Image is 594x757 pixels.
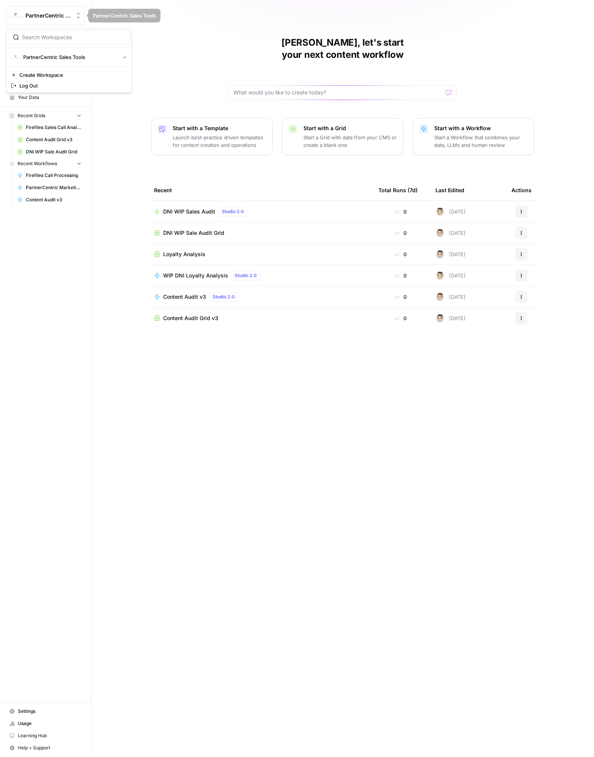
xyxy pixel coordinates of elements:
div: [DATE] [435,228,465,237]
div: Total Runs (7d) [378,180,418,201]
a: Content Audit Grid v3 [14,134,85,146]
a: Create Workspace [8,70,130,80]
p: Start a Workflow that combines your data, LLMs and human review [434,134,528,149]
span: Studio 2.0 [222,208,244,215]
a: Content Audit v3Studio 2.0 [154,292,366,301]
a: Settings [6,705,85,717]
span: Content Audit Grid v3 [163,314,218,322]
span: Learning Hub [18,732,81,739]
img: j22vlec3s5as1jy706j54i2l8ae1 [435,292,445,301]
span: WIP DNI Loyalty Analysis [163,272,228,279]
img: j22vlec3s5as1jy706j54i2l8ae1 [435,250,445,259]
a: Fireflies Sales Call Analysis [14,121,85,134]
span: Your Data [18,94,81,101]
span: DNI WIP Sale Audit Grid [26,148,81,155]
a: DNI WIP Sales AuditStudio 2.0 [154,207,366,216]
a: Loyalty Analysis [154,250,366,258]
div: 0 [378,229,423,237]
a: Fireflies Call Processing [14,169,85,182]
a: Learning Hub [6,730,85,742]
div: 0 [378,250,423,258]
button: Help + Support [6,742,85,754]
div: [DATE] [435,271,465,280]
button: Start with a WorkflowStart a Workflow that combines your data, LLMs and human review [413,118,534,155]
div: Actions [511,180,532,201]
span: Usage [18,720,81,727]
div: 0 [378,314,423,322]
div: [DATE] [435,207,465,216]
a: DNI WIP Sale Audit Grid [154,229,366,237]
img: j22vlec3s5as1jy706j54i2l8ae1 [435,207,445,216]
button: Start with a GridStart a Grid with data from your CMS or create a blank one [282,118,403,155]
span: Fireflies Call Processing [26,172,81,179]
span: Content Audit v3 [26,196,81,203]
span: Create Workspace [19,71,124,79]
a: Content Audit v3 [14,194,85,206]
span: Recent Grids [17,112,45,119]
div: [DATE] [435,292,465,301]
a: Your Data [6,91,85,104]
span: Help + Support [18,744,81,751]
input: Search Workspaces [22,33,125,41]
span: Loyalty Analysis [163,250,205,258]
p: Start a Grid with data from your CMS or create a blank one [303,134,397,149]
img: j22vlec3s5as1jy706j54i2l8ae1 [435,271,445,280]
span: PartnerCentric Marketing Report Agent [26,184,81,191]
button: Recent Grids [6,110,85,121]
a: DNI WIP Sale Audit Grid [14,146,85,158]
div: [DATE] [435,250,465,259]
span: Recent Workflows [17,160,57,167]
img: j22vlec3s5as1jy706j54i2l8ae1 [435,314,445,323]
button: Start with a TemplateLaunch best-practice driven templates for content creation and operations [151,118,273,155]
p: Start with a Grid [303,124,397,132]
span: Studio 2.0 [235,272,257,279]
span: Fireflies Sales Call Analysis [26,124,81,131]
span: Content Audit Grid v3 [26,136,81,143]
div: [DATE] [435,314,465,323]
div: 0 [378,208,423,215]
a: Content Audit Grid v3 [154,314,366,322]
a: Usage [6,717,85,730]
div: 0 [378,272,423,279]
div: Last Edited [435,180,464,201]
img: PartnerCentric Sales Tools Logo [9,9,22,22]
span: Settings [18,708,81,715]
img: PartnerCentric Sales Tools Logo [11,53,20,62]
span: Studio 2.0 [213,293,235,300]
button: Workspace: PartnerCentric Sales Tools [6,6,85,25]
p: Start with a Workflow [434,124,528,132]
a: WIP DNI Loyalty AnalysisStudio 2.0 [154,271,366,280]
button: Recent Workflows [6,158,85,169]
div: Recent [154,180,366,201]
span: DNI WIP Sale Audit Grid [163,229,224,237]
img: j22vlec3s5as1jy706j54i2l8ae1 [435,228,445,237]
span: Log Out [19,82,124,89]
div: 0 [378,293,423,301]
p: Launch best-practice driven templates for content creation and operations [173,134,266,149]
p: Start with a Template [173,124,266,132]
span: PartnerCentric Sales Tools [23,53,117,61]
h1: [PERSON_NAME], let's start your next content workflow [229,37,457,61]
input: What would you like to create today? [233,89,443,96]
span: PartnerCentric Sales Tools [25,12,71,19]
a: PartnerCentric Marketing Report Agent [14,182,85,194]
span: DNI WIP Sales Audit [163,208,215,215]
a: Log Out [8,80,130,91]
span: Content Audit v3 [163,293,206,301]
div: Workspace: PartnerCentric Sales Tools [6,28,132,93]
